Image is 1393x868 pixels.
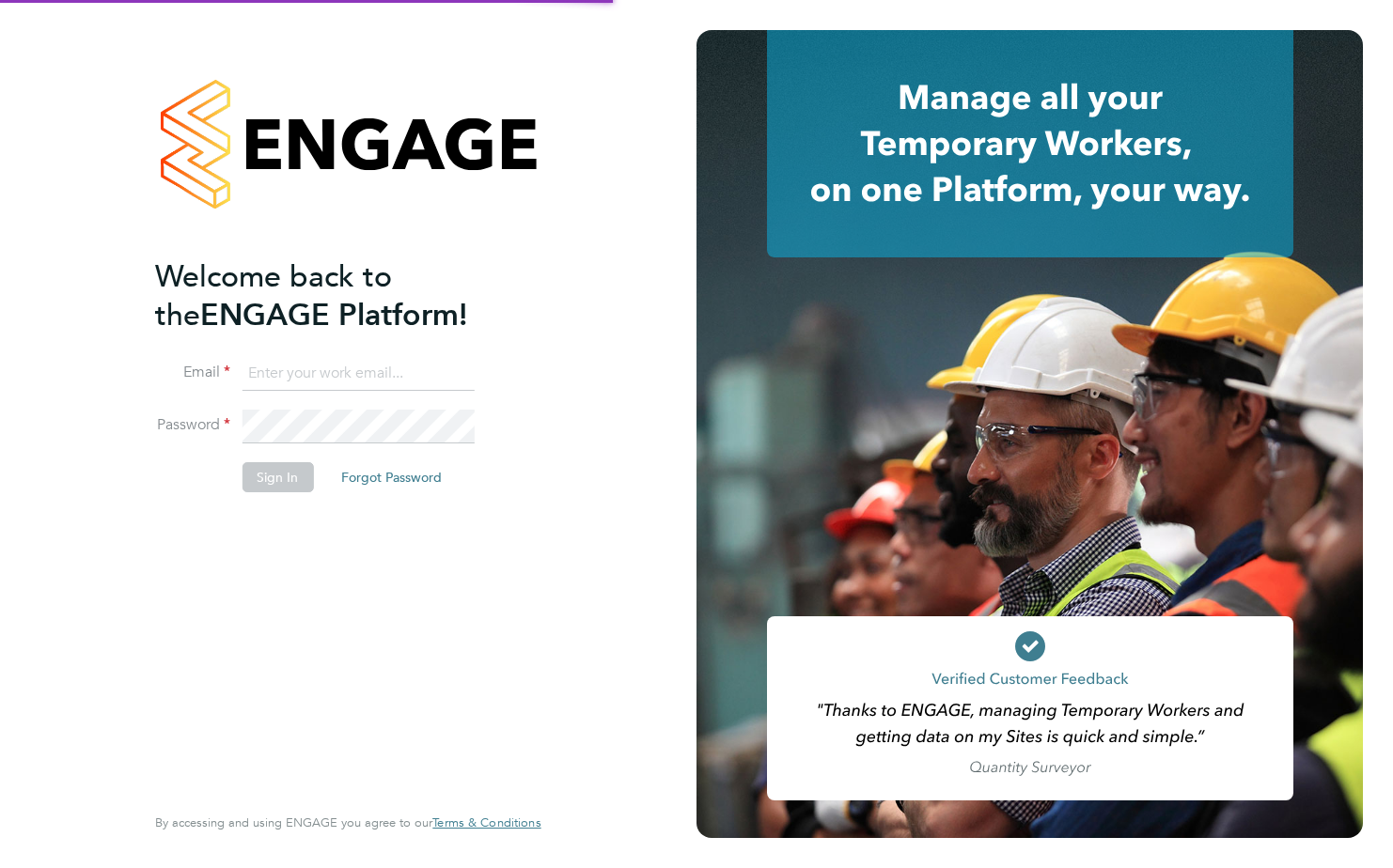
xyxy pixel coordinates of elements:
[155,363,230,382] label: Email
[432,814,540,830] span: Terms & Conditions
[242,357,474,391] input: Enter your work email...
[155,814,540,830] span: By accessing and using ENGAGE you agree to our
[155,257,522,334] h2: ENGAGE Platform!
[155,258,392,333] span: Welcome back to the
[155,415,230,435] label: Password
[326,462,457,492] button: Forgot Password
[242,462,313,492] button: Sign In
[432,815,540,830] a: Terms & Conditions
